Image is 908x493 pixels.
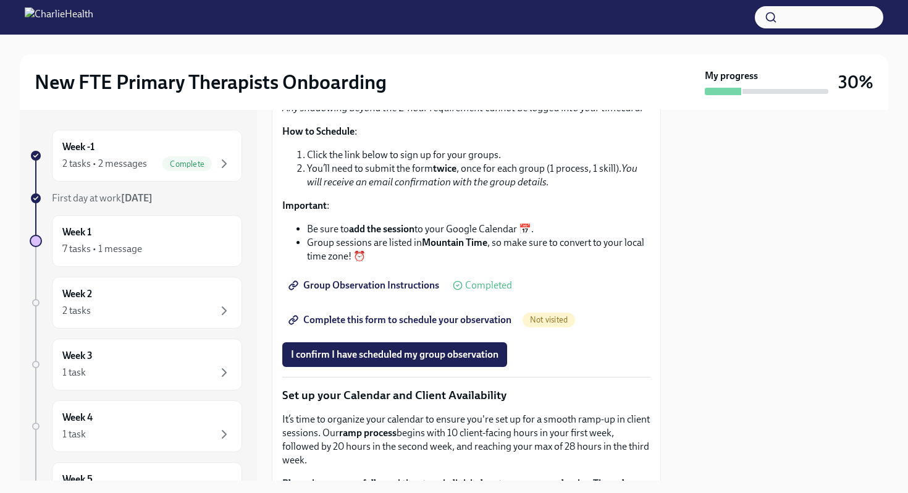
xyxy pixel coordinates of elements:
strong: Important [282,200,327,211]
em: You will receive an email confirmation with the group details. [307,162,637,188]
h3: 30% [838,71,873,93]
strong: Mountain Time [422,237,487,248]
a: First day at work[DATE] [30,192,242,205]
h6: Week 2 [62,287,92,301]
p: It’s time to organize your calendar to ensure you're set up for a smooth ramp-up in client sessio... [282,413,650,467]
a: Complete this form to schedule your observation [282,308,520,332]
span: Group Observation Instructions [291,279,439,292]
div: 2 tasks • 2 messages [62,157,147,171]
strong: add the session [349,223,414,235]
div: 2 tasks [62,304,91,318]
span: First day at work [52,192,153,204]
li: Group sessions are listed in , so make sure to convert to your local time zone! ⏰ [307,236,650,263]
a: Week -12 tasks • 2 messagesComplete [30,130,242,182]
strong: ramp process [339,427,397,439]
div: 7 tasks • 1 message [62,242,142,256]
a: Week 17 tasks • 1 message [30,215,242,267]
h6: Week 3 [62,349,93,363]
img: CharlieHealth [25,7,93,27]
h6: Week -1 [62,140,95,154]
span: Complete this form to schedule your observation [291,314,511,326]
span: Not visited [523,315,575,324]
li: Be sure to to your Google Calendar 📅. [307,222,650,236]
h6: Week 4 [62,411,93,424]
h2: New FTE Primary Therapists Onboarding [35,70,387,95]
a: Group Observation Instructions [282,273,448,298]
p: : [282,125,650,138]
span: Complete [162,159,212,169]
h6: Week 1 [62,225,91,239]
li: Click the link below to sign up for your groups. [307,148,650,162]
strong: How to Schedule [282,125,355,137]
strong: [DATE] [121,192,153,204]
a: Week 41 task [30,400,242,452]
a: Week 31 task [30,339,242,390]
div: 1 task [62,428,86,441]
p: Set up your Calendar and Client Availability [282,387,650,403]
span: I confirm I have scheduled my group observation [291,348,498,361]
em: Any shadowing beyond the 2-hour requirement cannot be logged into your timecard. [282,102,643,114]
strong: My progress [705,69,758,83]
a: Week 22 tasks [30,277,242,329]
strong: twice [433,162,456,174]
h6: Week 5 [62,473,93,486]
p: : [282,199,650,213]
span: Completed [465,280,512,290]
button: I confirm I have scheduled my group observation [282,342,507,367]
div: 1 task [62,366,86,379]
li: You’ll need to submit the form , once for each group (1 process, 1 skill). [307,162,650,189]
